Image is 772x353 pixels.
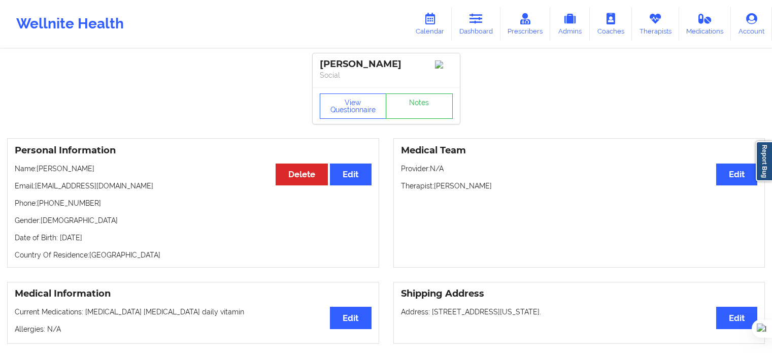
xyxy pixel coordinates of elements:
a: Account [731,7,772,41]
a: Dashboard [452,7,500,41]
img: Image%2Fplaceholer-image.png [435,60,453,69]
button: Edit [716,307,757,329]
p: Provider: N/A [401,164,758,174]
a: Medications [679,7,731,41]
p: Social [320,70,453,80]
p: Current Medications: [MEDICAL_DATA] [MEDICAL_DATA] daily vitamin [15,307,372,317]
a: Calendar [408,7,452,41]
h3: Medical Team [401,145,758,156]
p: Phone: [PHONE_NUMBER] [15,198,372,208]
p: Email: [EMAIL_ADDRESS][DOMAIN_NAME] [15,181,372,191]
div: [PERSON_NAME] [320,58,453,70]
a: Coaches [590,7,632,41]
a: Report Bug [756,141,772,181]
a: Admins [550,7,590,41]
button: Delete [276,164,328,185]
p: Name: [PERSON_NAME] [15,164,372,174]
p: Country Of Residence: [GEOGRAPHIC_DATA] [15,250,372,260]
h3: Shipping Address [401,288,758,300]
a: Therapists [632,7,679,41]
p: Allergies: N/A [15,324,372,334]
button: Edit [330,307,371,329]
p: Gender: [DEMOGRAPHIC_DATA] [15,215,372,226]
p: Date of Birth: [DATE] [15,233,372,243]
a: Prescribers [500,7,551,41]
a: Notes [386,93,453,119]
button: Edit [330,164,371,185]
h3: Personal Information [15,145,372,156]
p: Therapist: [PERSON_NAME] [401,181,758,191]
button: Edit [716,164,757,185]
p: Address: [STREET_ADDRESS][US_STATE]. [401,307,758,317]
button: View Questionnaire [320,93,387,119]
h3: Medical Information [15,288,372,300]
